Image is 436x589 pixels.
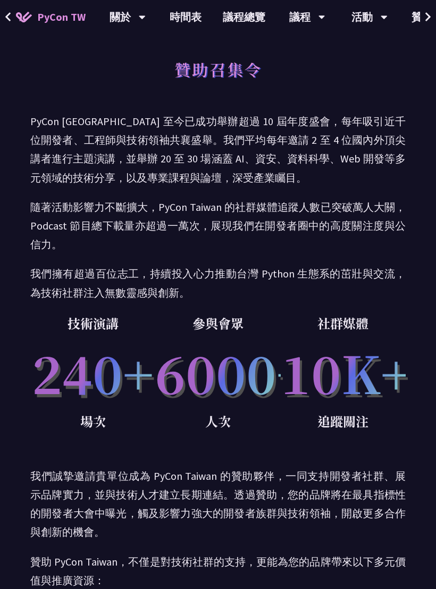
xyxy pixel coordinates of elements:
[30,411,155,432] p: 場次
[174,53,262,85] h1: 贊助召集令
[281,411,406,432] p: 追蹤關注
[281,334,406,411] p: 10K+
[30,334,155,411] p: 240+
[30,264,406,301] p: 我們擁有超過百位志工，持續投入心力推動台灣 Python 生態系的茁壯與交流，為技術社群注入無數靈感與創新。
[30,467,406,542] p: 我們誠摯邀請貴單位成為 PyCon Taiwan 的贊助夥伴，一同支持開發者社群、展示品牌實力，並與技術人才建立長期連結。透過贊助，您的品牌將在最具指標性的開發者大會中曝光，觸及影響力強大的開發...
[5,4,96,30] a: PyCon TW
[37,9,86,25] span: PyCon TW
[155,334,280,411] p: 6000+
[30,313,155,334] p: 技術演講
[281,313,406,334] p: 社群媒體
[155,411,280,432] p: 人次
[30,198,406,254] p: 隨著活動影響力不斷擴大，PyCon Taiwan 的社群媒體追蹤人數已突破萬人大關，Podcast 節目總下載量亦超過一萬次，展現我們在開發者圈中的高度關注度與公信力。
[30,112,406,187] p: PyCon [GEOGRAPHIC_DATA] 至今已成功舉辦超過 10 屆年度盛會，每年吸引近千位開發者、工程師與技術領袖共襄盛舉。我們平均每年邀請 2 至 4 位國內外頂尖講者進行主題演講，...
[155,313,280,334] p: 參與會眾
[16,12,32,22] img: Home icon of PyCon TW 2025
